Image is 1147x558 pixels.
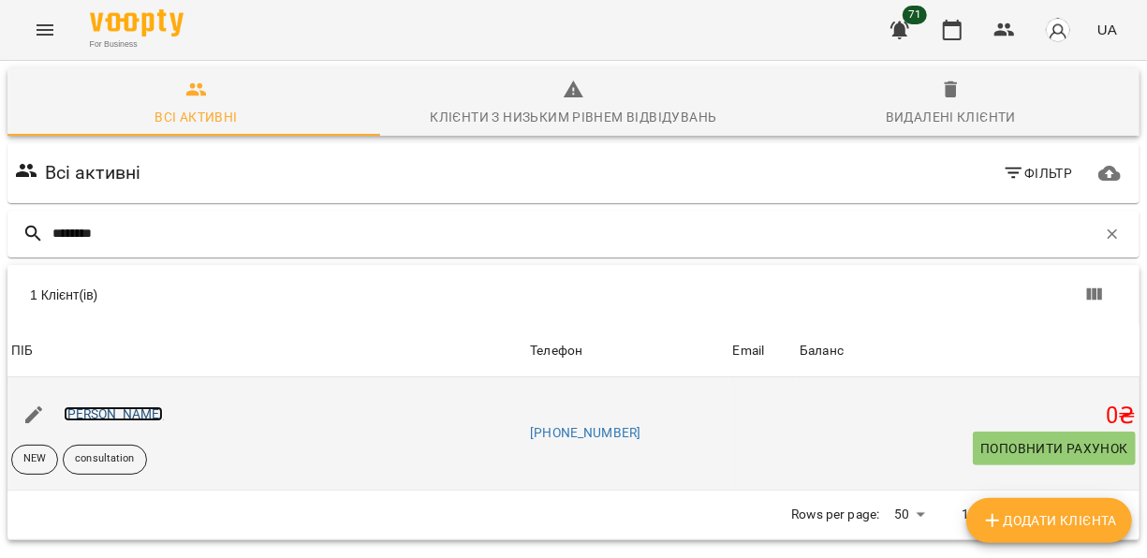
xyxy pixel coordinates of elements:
div: Видалені клієнти [886,106,1016,128]
div: 50 [887,501,932,528]
a: [PERSON_NAME] [64,406,164,421]
span: Email [733,340,793,362]
div: Всі активні [154,106,237,128]
div: Баланс [800,340,844,362]
div: Клієнти з низьким рівнем відвідувань [430,106,716,128]
p: 1-1 of 1 [963,506,1007,524]
h6: Всі активні [45,158,141,187]
p: NEW [23,451,46,467]
div: Sort [733,340,765,362]
button: Поповнити рахунок [973,432,1136,465]
div: Sort [800,340,844,362]
span: For Business [90,38,184,51]
span: ПІБ [11,340,522,362]
div: NEW [11,445,58,475]
div: Sort [530,340,582,362]
h5: 0 ₴ [800,402,1136,431]
div: consultation [63,445,146,475]
span: Додати клієнта [981,509,1117,532]
span: Фільтр [1003,162,1073,184]
p: consultation [75,451,134,467]
span: Баланс [800,340,1136,362]
p: Rows per page: [791,506,879,524]
button: UA [1090,12,1125,47]
button: Вигляд колонок [1072,272,1117,317]
img: avatar_s.png [1045,17,1071,43]
span: Телефон [530,340,725,362]
div: Телефон [530,340,582,362]
div: Email [733,340,765,362]
div: Table Toolbar [7,265,1140,325]
div: Sort [11,340,33,362]
div: 1 Клієнт(ів) [30,286,585,304]
button: Додати клієнта [966,498,1132,543]
span: Поповнити рахунок [980,437,1128,460]
div: ПІБ [11,340,33,362]
img: Voopty Logo [90,9,184,37]
button: Фільтр [995,156,1081,190]
a: [PHONE_NUMBER] [530,425,640,440]
span: 71 [903,6,927,24]
button: Menu [22,7,67,52]
span: UA [1097,20,1117,39]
